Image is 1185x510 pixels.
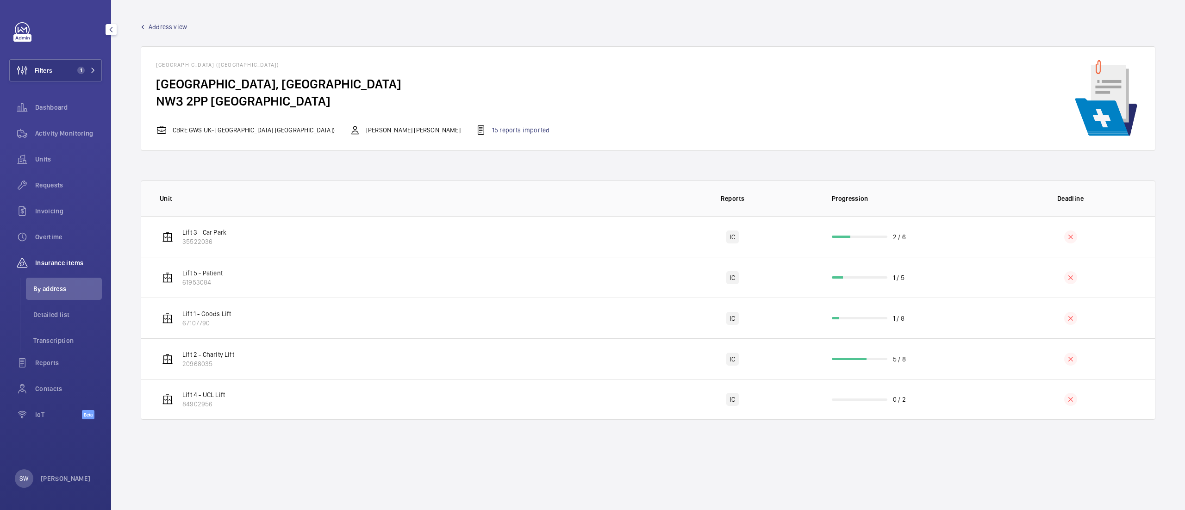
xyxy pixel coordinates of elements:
[992,194,1148,203] p: Deadline
[182,268,223,278] p: Lift 5 - Patient
[156,124,335,136] div: CBRE GWS UK- [GEOGRAPHIC_DATA] [GEOGRAPHIC_DATA])
[35,66,52,75] span: Filters
[182,318,231,328] p: 67107790
[77,67,85,74] span: 1
[35,180,102,190] span: Requests
[893,314,904,323] p: 1 / 8
[156,75,564,110] h4: [GEOGRAPHIC_DATA], [GEOGRAPHIC_DATA] NW3 2PP [GEOGRAPHIC_DATA]
[475,124,549,136] div: 15 reports imported
[162,354,173,365] img: elevator.svg
[182,399,225,409] p: 84902956
[726,393,739,406] div: IC
[35,129,102,138] span: Activity Monitoring
[33,284,102,293] span: By address
[893,232,906,242] p: 2 / 6
[19,474,28,483] p: SW
[35,206,102,216] span: Invoicing
[349,124,461,136] div: [PERSON_NAME] [PERSON_NAME]
[182,390,225,399] p: Lift 4 - UCL Lift
[832,194,986,203] p: Progression
[9,59,102,81] button: Filters1
[82,410,94,419] span: Beta
[33,310,102,319] span: Detailed list
[156,62,564,75] h4: [GEOGRAPHIC_DATA] ([GEOGRAPHIC_DATA])
[655,194,811,203] p: Reports
[893,273,904,282] p: 1 / 5
[35,410,82,419] span: IoT
[182,350,234,359] p: Lift 2 - Charity Lift
[35,103,102,112] span: Dashboard
[182,228,226,237] p: Lift 3 - Car Park
[41,474,91,483] p: [PERSON_NAME]
[182,237,226,246] p: 35522036
[726,230,739,243] div: IC
[893,355,906,364] p: 5 / 8
[182,359,234,368] p: 20968035
[35,232,102,242] span: Overtime
[726,271,739,284] div: IC
[726,312,739,325] div: IC
[149,22,187,31] span: Address view
[35,358,102,367] span: Reports
[182,278,223,287] p: 61953084
[162,231,173,243] img: elevator.svg
[35,384,102,393] span: Contacts
[35,155,102,164] span: Units
[35,258,102,267] span: Insurance items
[162,272,173,283] img: elevator.svg
[162,394,173,405] img: elevator.svg
[726,353,739,366] div: IC
[182,309,231,318] p: Lift 1 - Goods Lift
[33,336,102,345] span: Transcription
[160,194,648,203] p: Unit
[162,313,173,324] img: elevator.svg
[893,395,906,404] p: 0 / 2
